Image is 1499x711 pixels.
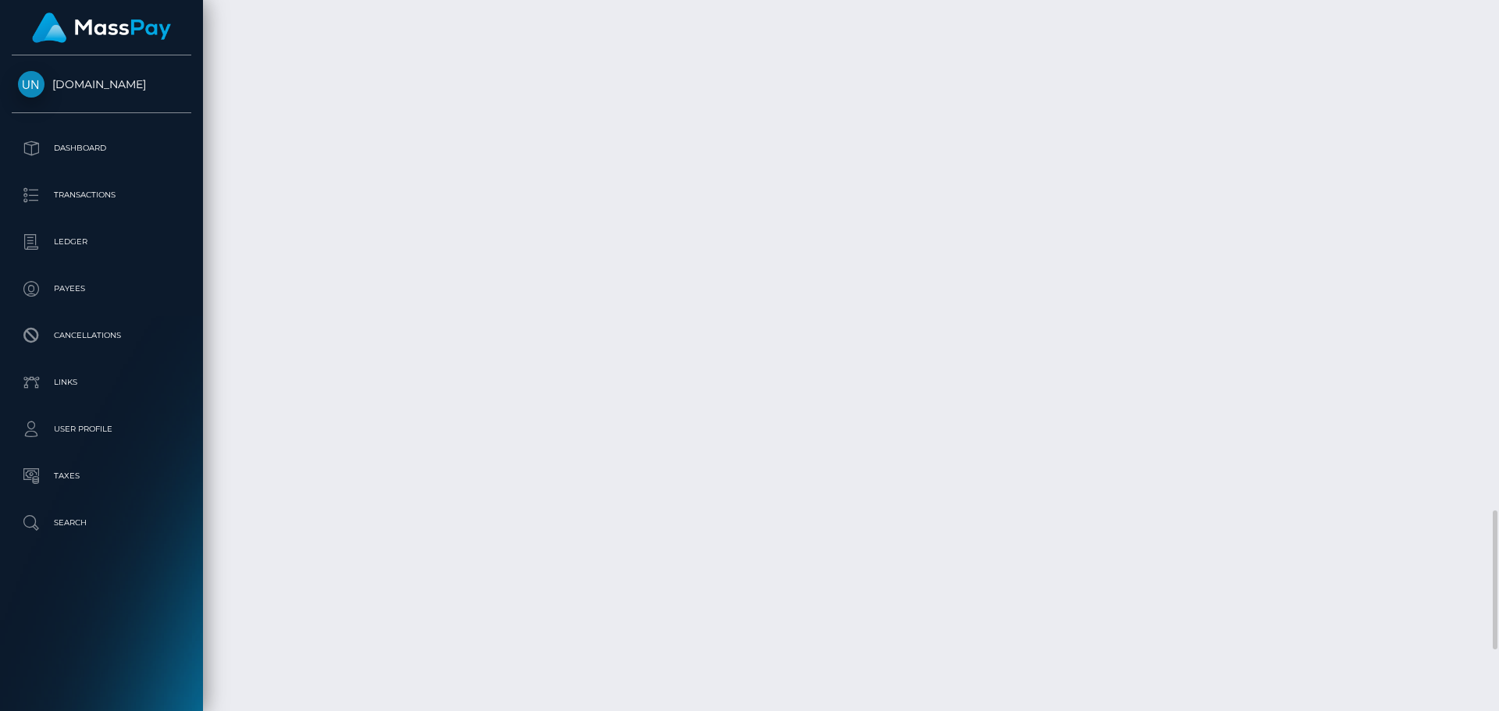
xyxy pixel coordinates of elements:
[18,230,185,254] p: Ledger
[18,183,185,207] p: Transactions
[32,12,171,43] img: MassPay Logo
[12,129,191,168] a: Dashboard
[18,277,185,300] p: Payees
[12,176,191,215] a: Transactions
[12,363,191,402] a: Links
[12,77,191,91] span: [DOMAIN_NAME]
[18,418,185,441] p: User Profile
[12,503,191,542] a: Search
[18,464,185,488] p: Taxes
[12,316,191,355] a: Cancellations
[12,457,191,496] a: Taxes
[12,269,191,308] a: Payees
[12,222,191,261] a: Ledger
[12,410,191,449] a: User Profile
[18,71,45,98] img: Unlockt.me
[18,324,185,347] p: Cancellations
[18,371,185,394] p: Links
[18,511,185,535] p: Search
[18,137,185,160] p: Dashboard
